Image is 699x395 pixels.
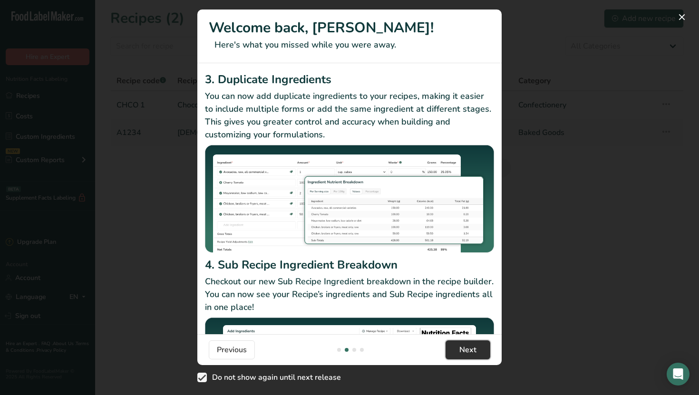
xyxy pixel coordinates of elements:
[446,340,490,359] button: Next
[205,90,494,141] p: You can now add duplicate ingredients to your recipes, making it easier to include multiple forms...
[205,71,494,88] h2: 3. Duplicate Ingredients
[217,344,247,356] span: Previous
[209,39,490,51] p: Here's what you missed while you were away.
[209,17,490,39] h1: Welcome back, [PERSON_NAME]!
[205,256,494,273] h2: 4. Sub Recipe Ingredient Breakdown
[205,275,494,314] p: Checkout our new Sub Recipe Ingredient breakdown in the recipe builder. You can now see your Reci...
[205,145,494,253] img: Duplicate Ingredients
[667,363,689,385] div: Open Intercom Messenger
[207,373,341,382] span: Do not show again until next release
[209,340,255,359] button: Previous
[459,344,476,356] span: Next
